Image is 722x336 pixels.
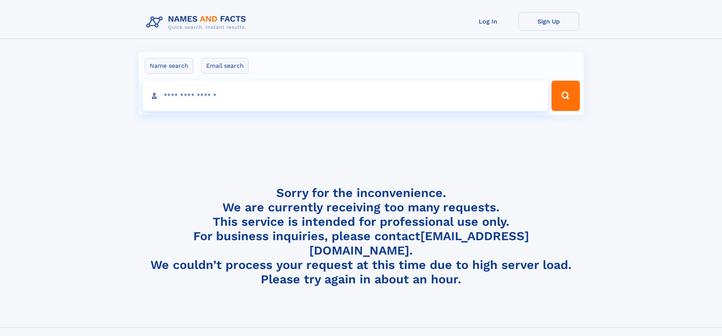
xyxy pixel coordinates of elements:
[143,186,579,287] h4: Sorry for the inconvenience. We are currently receiving too many requests. This service is intend...
[143,81,548,111] input: search input
[143,12,252,33] img: Logo Names and Facts
[458,12,518,31] a: Log In
[201,58,249,74] label: Email search
[518,12,579,31] a: Sign Up
[551,81,579,111] button: Search Button
[145,58,193,74] label: Name search
[309,229,529,258] a: [EMAIL_ADDRESS][DOMAIN_NAME]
